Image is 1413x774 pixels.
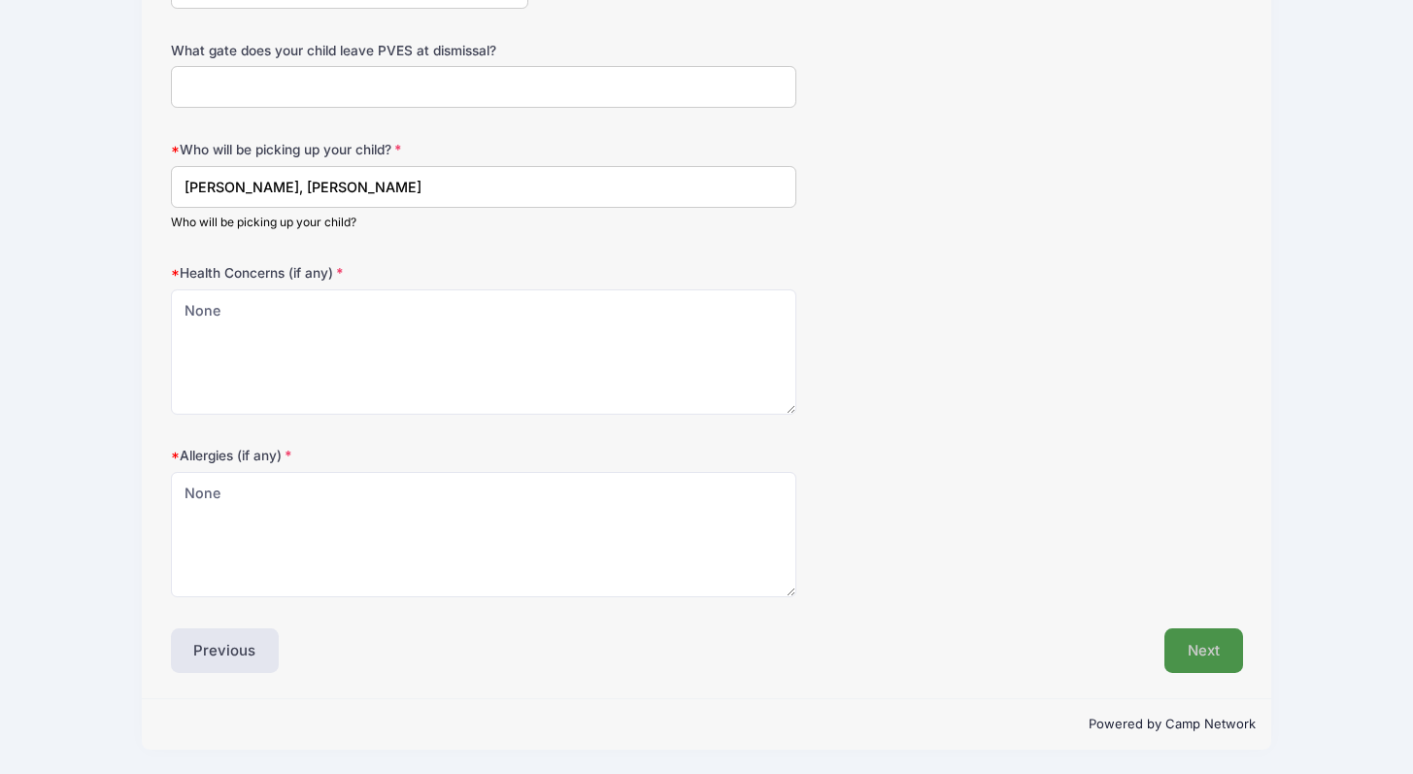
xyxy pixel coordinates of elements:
textarea: None [171,289,796,415]
label: Who will be picking up your child? [171,140,528,159]
div: Who will be picking up your child? [171,214,796,231]
textarea: None [171,472,796,597]
label: Health Concerns (if any) [171,263,528,283]
label: Allergies (if any) [171,446,528,465]
button: Previous [171,628,280,673]
label: What gate does your child leave PVES at dismissal? [171,41,528,60]
p: Powered by Camp Network [158,715,1256,734]
button: Next [1164,628,1243,673]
